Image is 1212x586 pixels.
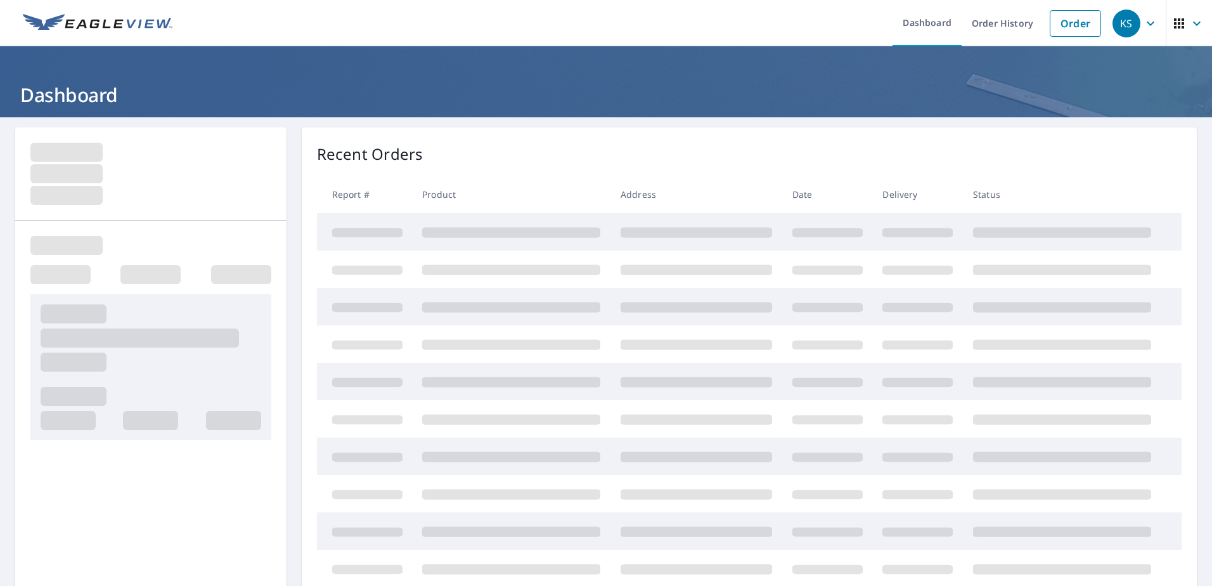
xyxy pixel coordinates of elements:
th: Status [963,176,1161,213]
div: KS [1112,10,1140,37]
th: Address [610,176,782,213]
p: Recent Orders [317,143,423,166]
th: Product [412,176,610,213]
h1: Dashboard [15,82,1197,108]
th: Report # [317,176,413,213]
img: EV Logo [23,14,172,33]
th: Delivery [872,176,963,213]
th: Date [782,176,873,213]
a: Order [1050,10,1101,37]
